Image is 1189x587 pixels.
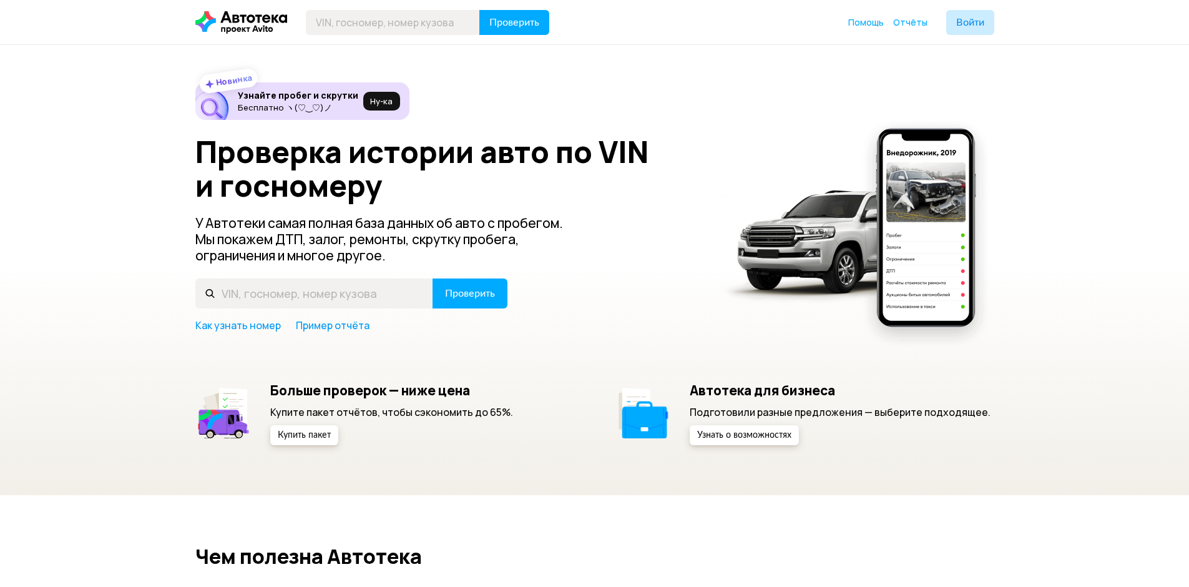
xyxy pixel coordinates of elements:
button: Войти [946,10,994,35]
span: Ну‑ка [370,96,393,106]
button: Узнать о возможностях [690,425,799,445]
span: Проверить [489,17,539,27]
a: Как узнать номер [195,318,281,332]
h5: Больше проверок — ниже цена [270,382,513,398]
h6: Узнайте пробег и скрутки [238,90,358,101]
span: Купить пакет [278,431,331,440]
span: Помощь [848,16,884,28]
strong: Новинка [215,72,253,88]
h1: Проверка истории авто по VIN и госномеру [195,135,703,202]
button: Проверить [479,10,549,35]
span: Отчёты [893,16,927,28]
button: Проверить [433,279,507,308]
p: Подготовили разные предложения — выберите подходящее. [690,405,991,419]
span: Узнать о возможностях [697,431,791,440]
input: VIN, госномер, номер кузова [306,10,480,35]
span: Войти [956,17,984,27]
a: Помощь [848,16,884,29]
button: Купить пакет [270,425,338,445]
h2: Чем полезна Автотека [195,545,994,568]
a: Отчёты [893,16,927,29]
a: Пример отчёта [296,318,369,332]
p: Купите пакет отчётов, чтобы сэкономить до 65%. [270,405,513,419]
p: У Автотеки самая полная база данных об авто с пробегом. Мы покажем ДТП, залог, ремонты, скрутку п... [195,215,584,264]
p: Бесплатно ヽ(♡‿♡)ノ [238,102,358,112]
input: VIN, госномер, номер кузова [195,279,433,308]
span: Проверить [445,289,495,298]
h5: Автотека для бизнеса [690,382,991,398]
